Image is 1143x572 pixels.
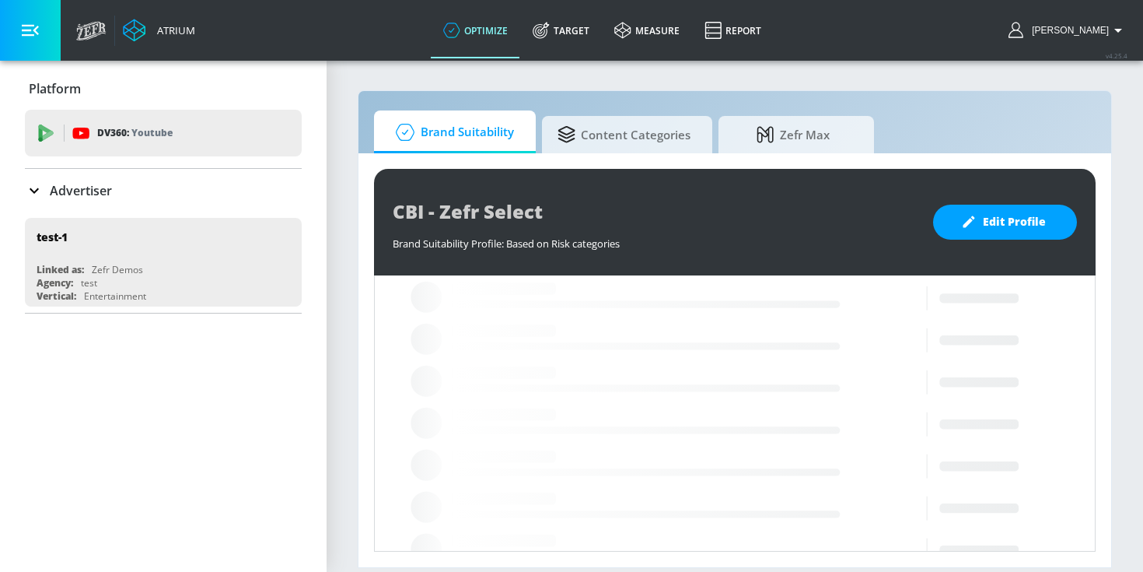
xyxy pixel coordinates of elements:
span: Edit Profile [964,212,1046,232]
div: Vertical: [37,290,76,303]
a: Report [692,2,774,58]
a: measure [602,2,692,58]
div: Agency: [37,276,73,290]
span: v 4.25.4 [1106,51,1127,60]
span: Zefr Max [734,116,852,153]
div: test-1 [37,230,68,244]
div: Platform [25,67,302,111]
div: Advertiser [25,169,302,212]
div: test [81,276,97,290]
div: Brand Suitability Profile: Based on Risk categories [393,229,918,251]
div: Linked as: [37,263,84,276]
div: Zefr Demos [92,263,143,276]
span: login as: carolyn.xue@zefr.com [1026,25,1109,36]
p: Platform [29,80,81,97]
p: DV360: [97,125,173,142]
a: optimize [431,2,520,58]
p: Youtube [131,125,173,141]
p: Advertiser [50,182,112,199]
button: Edit Profile [933,205,1077,240]
div: test-1Linked as:Zefr DemosAgency:testVertical:Entertainment [25,218,302,307]
button: [PERSON_NAME] [1008,21,1127,40]
a: Atrium [123,19,195,42]
div: DV360: Youtube [25,110,302,156]
div: Entertainment [84,290,146,303]
div: Atrium [151,23,195,37]
a: Target [520,2,602,58]
span: Content Categories [558,116,690,153]
span: Brand Suitability [390,114,514,151]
